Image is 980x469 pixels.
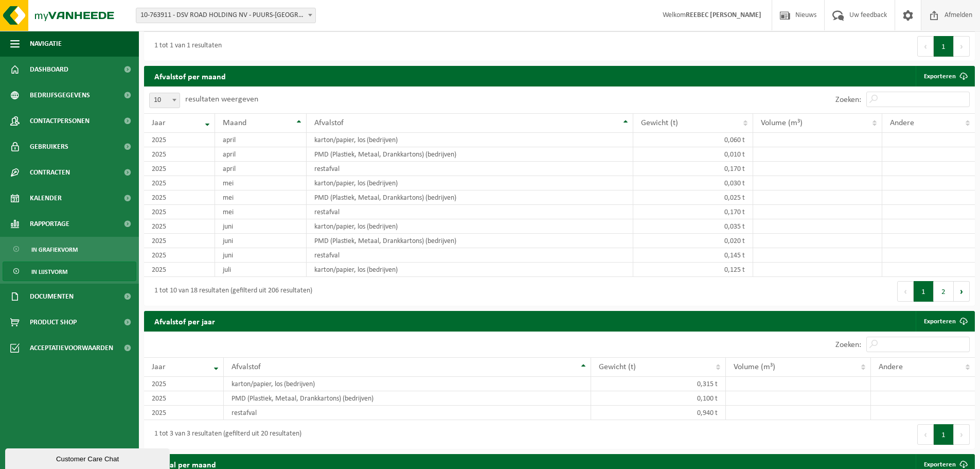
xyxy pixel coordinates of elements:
span: Dashboard [30,57,68,82]
span: Contracten [30,160,70,185]
td: 2025 [144,176,215,190]
td: restafval [307,205,633,219]
td: karton/papier, los (bedrijven) [307,263,633,277]
span: 10-763911 - DSV ROAD HOLDING NV - PUURS-SINT-AMANDS [136,8,315,23]
span: In lijstvorm [31,262,67,282]
td: 2025 [144,263,215,277]
td: PMD (Plastiek, Metaal, Drankkartons) (bedrijven) [224,391,591,406]
label: Zoeken: [835,96,861,104]
td: 2025 [144,147,215,162]
td: juni [215,234,307,248]
button: Previous [897,281,914,302]
span: Andere [879,363,903,371]
td: karton/papier, los (bedrijven) [307,176,633,190]
td: karton/papier, los (bedrijven) [307,133,633,147]
span: 10 [149,93,180,108]
span: Bedrijfsgegevens [30,82,90,108]
span: Gebruikers [30,134,68,160]
td: PMD (Plastiek, Metaal, Drankkartons) (bedrijven) [307,147,633,162]
label: Zoeken: [835,341,861,349]
td: mei [215,176,307,190]
td: mei [215,190,307,205]
td: 0,170 t [633,205,753,219]
td: 0,145 t [633,248,753,263]
span: Volume (m³) [761,119,803,127]
td: 2025 [144,133,215,147]
td: 2025 [144,248,215,263]
button: Next [954,281,970,302]
div: 1 tot 10 van 18 resultaten (gefilterd uit 206 resultaten) [149,282,312,301]
td: 0,170 t [633,162,753,176]
iframe: chat widget [5,446,172,469]
td: 0,315 t [591,377,726,391]
td: 2025 [144,205,215,219]
td: restafval [307,162,633,176]
td: restafval [224,406,591,420]
td: PMD (Plastiek, Metaal, Drankkartons) (bedrijven) [307,234,633,248]
td: 0,025 t [633,190,753,205]
td: 2025 [144,377,224,391]
td: restafval [307,248,633,263]
td: 2025 [144,219,215,234]
span: Contactpersonen [30,108,90,134]
span: Kalender [30,185,62,211]
a: Exporteren [916,311,974,332]
span: Jaar [152,119,166,127]
button: 2 [934,281,954,302]
span: Documenten [30,284,74,309]
td: 2025 [144,234,215,248]
span: Afvalstof [231,363,261,371]
button: Next [954,36,970,57]
td: april [215,162,307,176]
span: Afvalstof [314,119,344,127]
td: juni [215,219,307,234]
div: 1 tot 1 van 1 resultaten [149,37,222,56]
td: 0,060 t [633,133,753,147]
div: 1 tot 3 van 3 resultaten (gefilterd uit 20 resultaten) [149,425,301,444]
button: 1 [934,36,954,57]
td: karton/papier, los (bedrijven) [224,377,591,391]
span: Navigatie [30,31,62,57]
td: 0,010 t [633,147,753,162]
strong: REEBEC [PERSON_NAME] [686,11,761,19]
span: Maand [223,119,246,127]
span: Gewicht (t) [599,363,636,371]
a: Exporteren [916,66,974,86]
td: juli [215,263,307,277]
button: Previous [917,424,934,445]
button: Previous [917,36,934,57]
td: 0,030 t [633,176,753,190]
td: karton/papier, los (bedrijven) [307,219,633,234]
span: Andere [890,119,914,127]
button: 1 [934,424,954,445]
span: Gewicht (t) [641,119,678,127]
span: In grafiekvorm [31,240,78,259]
span: Jaar [152,363,166,371]
span: 10 [150,93,180,108]
span: Rapportage [30,211,69,237]
td: 2025 [144,162,215,176]
button: Next [954,424,970,445]
td: mei [215,205,307,219]
span: Volume (m³) [734,363,775,371]
td: 0,035 t [633,219,753,234]
td: 0,020 t [633,234,753,248]
td: 0,940 t [591,406,726,420]
button: 1 [914,281,934,302]
h2: Afvalstof per maand [144,66,236,86]
h2: Afvalstof per jaar [144,311,225,331]
td: 2025 [144,391,224,406]
a: In grafiekvorm [3,239,136,259]
label: resultaten weergeven [185,95,258,103]
td: 2025 [144,190,215,205]
a: In lijstvorm [3,262,136,281]
td: 0,125 t [633,263,753,277]
td: april [215,133,307,147]
td: april [215,147,307,162]
td: 2025 [144,406,224,420]
span: Product Shop [30,309,77,335]
td: 0,100 t [591,391,726,406]
td: juni [215,248,307,263]
td: PMD (Plastiek, Metaal, Drankkartons) (bedrijven) [307,190,633,205]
